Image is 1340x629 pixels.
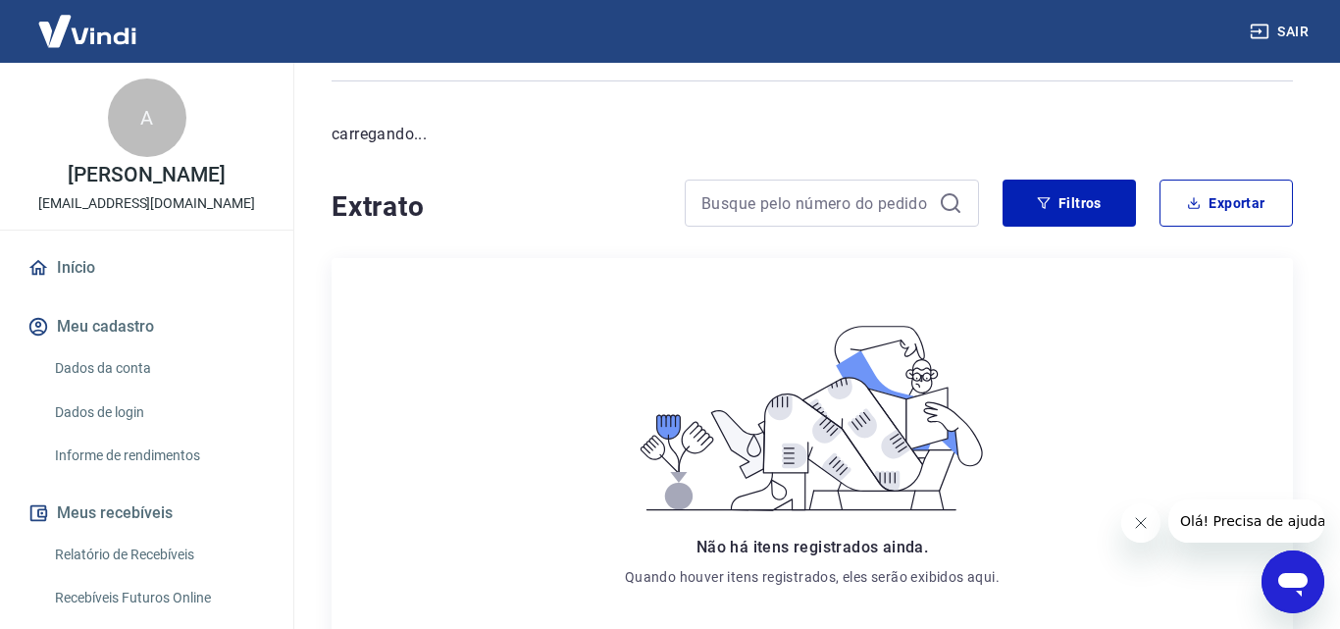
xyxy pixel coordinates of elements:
p: [PERSON_NAME] [68,165,225,185]
iframe: Botão para abrir a janela de mensagens [1262,550,1324,613]
a: Informe de rendimentos [47,436,270,476]
button: Exportar [1160,180,1293,227]
p: Quando houver itens registrados, eles serão exibidos aqui. [625,567,1000,587]
a: Dados da conta [47,348,270,389]
iframe: Fechar mensagem [1121,503,1160,543]
iframe: Mensagem da empresa [1168,499,1324,543]
a: Início [24,246,270,289]
button: Meu cadastro [24,305,270,348]
span: Olá! Precisa de ajuda? [12,14,165,29]
input: Busque pelo número do pedido [701,188,931,218]
p: [EMAIL_ADDRESS][DOMAIN_NAME] [38,193,255,214]
a: Dados de login [47,393,270,433]
a: Recebíveis Futuros Online [47,578,270,618]
button: Sair [1246,14,1316,50]
button: Meus recebíveis [24,492,270,535]
p: carregando... [332,123,1293,146]
span: Não há itens registrados ainda. [696,538,928,556]
h4: Extrato [332,187,661,227]
button: Filtros [1003,180,1136,227]
div: A [108,79,186,157]
a: Relatório de Recebíveis [47,535,270,575]
img: Vindi [24,1,151,61]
